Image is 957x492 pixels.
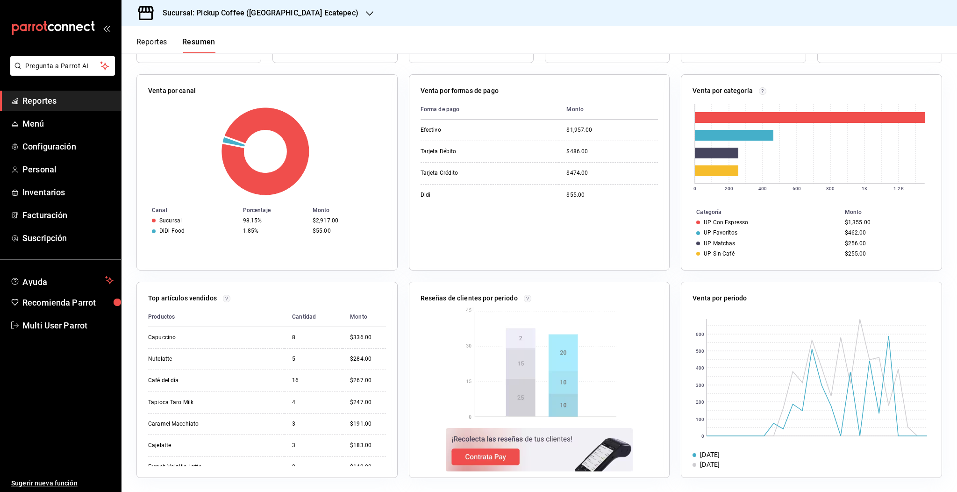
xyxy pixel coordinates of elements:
[421,148,514,156] div: Tarjeta Débito
[845,229,927,236] div: $462.00
[292,420,335,428] div: 3
[10,56,115,76] button: Pregunta a Parrot AI
[700,460,720,470] div: [DATE]
[704,219,748,226] div: UP Con Espresso
[148,334,242,342] div: Capuccino
[566,169,658,177] div: $474.00
[292,355,335,363] div: 5
[421,126,514,134] div: Efectivo
[350,355,386,363] div: $284.00
[313,217,382,224] div: $2,917.00
[696,399,704,405] text: 200
[350,399,386,406] div: $247.00
[182,37,215,53] button: Resumen
[22,163,114,176] span: Personal
[566,148,658,156] div: $486.00
[701,434,704,439] text: 0
[845,240,927,247] div: $256.00
[292,399,335,406] div: 4
[148,355,242,363] div: Nutelatte
[148,442,242,449] div: Cajelatte
[693,86,753,96] p: Venta por categoría
[566,126,658,134] div: $1,957.00
[148,307,285,327] th: Productos
[137,205,239,215] th: Canal
[313,228,382,234] div: $55.00
[696,332,704,337] text: 600
[350,420,386,428] div: $191.00
[696,349,704,354] text: 500
[159,228,185,234] div: DiDi Food
[136,37,167,53] button: Reportes
[343,307,386,327] th: Monto
[22,94,114,107] span: Reportes
[22,209,114,221] span: Facturación
[350,377,386,385] div: $267.00
[239,205,309,215] th: Porcentaje
[285,307,343,327] th: Cantidad
[700,450,720,460] div: [DATE]
[693,293,747,303] p: Venta por periodo
[696,383,704,388] text: 300
[350,442,386,449] div: $183.00
[22,117,114,130] span: Menú
[22,275,101,286] span: Ayuda
[704,229,737,236] div: UP Favoritos
[148,377,242,385] div: Café del día
[7,68,115,78] a: Pregunta a Parrot AI
[243,228,305,234] div: 1.85%
[696,417,704,422] text: 100
[862,186,868,191] text: 1K
[25,61,100,71] span: Pregunta a Parrot AI
[22,232,114,244] span: Suscripción
[421,293,518,303] p: Reseñas de clientes por periodo
[841,207,942,217] th: Monto
[155,7,358,19] h3: Sucursal: Pickup Coffee ([GEOGRAPHIC_DATA] Ecatepec)
[159,217,182,224] div: Sucursal
[758,186,767,191] text: 400
[148,399,242,406] div: Tapioca Taro Milk
[559,100,658,120] th: Monto
[22,140,114,153] span: Configuración
[696,365,704,371] text: 400
[704,240,735,247] div: UP Matchas
[894,186,904,191] text: 1.2K
[421,86,499,96] p: Venta por formas de pago
[148,420,242,428] div: Caramel Macchiato
[725,186,733,191] text: 200
[22,296,114,309] span: Recomienda Parrot
[681,207,841,217] th: Categoría
[421,191,514,199] div: Didi
[148,86,196,96] p: Venta por canal
[103,24,110,32] button: open_drawer_menu
[704,250,734,257] div: UP Sin Café
[243,217,305,224] div: 98.15%
[292,334,335,342] div: 8
[845,250,927,257] div: $255.00
[566,191,658,199] div: $55.00
[421,100,559,120] th: Forma de pago
[292,442,335,449] div: 3
[11,478,114,488] span: Sugerir nueva función
[148,463,242,471] div: French Vainilla Latte
[148,293,217,303] p: Top artículos vendidos
[292,463,335,471] div: 2
[350,463,386,471] div: $142.00
[292,377,335,385] div: 16
[350,334,386,342] div: $336.00
[693,186,696,191] text: 0
[22,186,114,199] span: Inventarios
[826,186,835,191] text: 800
[309,205,397,215] th: Monto
[22,319,114,332] span: Multi User Parrot
[421,169,514,177] div: Tarjeta Crédito
[845,219,927,226] div: $1,355.00
[136,37,215,53] div: navigation tabs
[793,186,801,191] text: 600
